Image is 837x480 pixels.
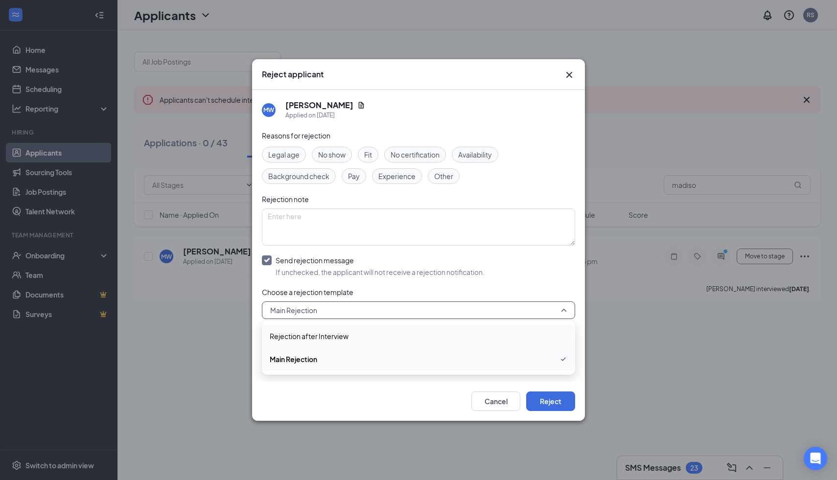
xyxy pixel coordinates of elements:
span: Fit [364,149,372,160]
div: MW [263,106,274,114]
span: Main Rejection [270,354,317,365]
span: Availability [458,149,492,160]
div: Open Intercom Messenger [804,447,827,470]
span: Background check [268,171,329,182]
span: Legal age [268,149,300,160]
span: Rejection note [262,195,309,204]
span: Other [434,171,453,182]
h3: Reject applicant [262,69,324,80]
span: No show [318,149,346,160]
span: Rejection after Interview [270,331,349,342]
svg: Checkmark [559,353,567,365]
span: Main Rejection [270,303,317,318]
span: Pay [348,171,360,182]
button: Cancel [471,391,520,411]
button: Reject [526,391,575,411]
span: Can't find the template you need? Create a new one . [262,323,418,331]
h5: [PERSON_NAME] [285,100,353,111]
span: No certification [391,149,440,160]
button: Close [563,69,575,81]
svg: Cross [563,69,575,81]
div: Applied on [DATE] [285,111,365,120]
span: Choose a rejection template [262,288,353,297]
svg: Document [357,101,365,109]
span: Reasons for rejection [262,131,330,140]
span: Experience [378,171,416,182]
